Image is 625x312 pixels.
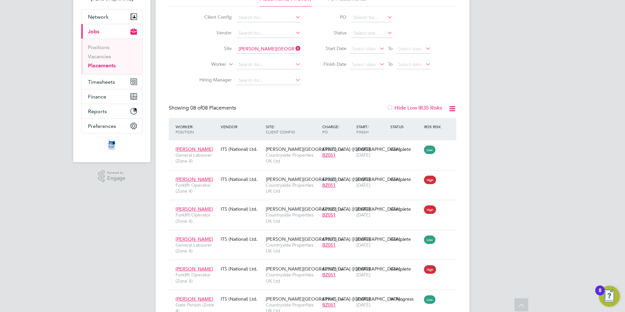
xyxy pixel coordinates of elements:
label: Hiring Manager [194,77,232,83]
a: [PERSON_NAME]Forklift Operator (Zone 4)ITS (National) Ltd.[PERSON_NAME][GEOGRAPHIC_DATA] ([GEOGRA... [174,202,456,208]
span: Forklift Operator (Zone 4) [176,212,217,224]
span: Low [424,146,435,154]
div: [DATE] [355,173,389,191]
span: High [424,205,436,214]
a: [PERSON_NAME]Gate Person (Zone 4)ITS (National) Ltd.[PERSON_NAME][GEOGRAPHIC_DATA] ([GEOGRAPHIC_D... [174,292,456,298]
span: [PERSON_NAME] [176,236,213,242]
span: 08 Placements [190,105,236,111]
span: Select date [352,46,376,52]
div: [DATE] [355,293,389,311]
span: [PERSON_NAME] [176,266,213,272]
button: Reports [81,104,142,118]
label: Client Config [194,14,232,20]
span: [PERSON_NAME] [176,176,213,182]
span: Engage [107,176,126,181]
div: ITS (National) Ltd. [219,293,264,305]
label: PO [317,14,346,20]
input: Search for... [236,13,301,22]
button: Finance [81,89,142,104]
span: £23.28 [322,206,337,212]
span: Finance [88,94,106,100]
span: Low [424,295,435,304]
span: [PERSON_NAME] [176,296,213,302]
span: Select date [398,46,422,52]
span: / hr [338,207,344,212]
span: Countryside Properties UK Ltd [266,242,319,254]
div: Complete [390,206,421,212]
span: Timesheets [88,79,115,85]
button: Jobs [81,24,142,39]
input: Search for... [351,13,393,22]
div: Complete [390,146,421,152]
button: Network [81,9,142,24]
span: [PERSON_NAME] [176,146,213,152]
span: 08 of [190,105,202,111]
span: [PERSON_NAME][GEOGRAPHIC_DATA] ([GEOGRAPHIC_DATA]… [266,296,405,302]
span: / Position [176,124,194,134]
input: Search for... [236,44,301,54]
div: [DATE] [355,143,389,161]
span: [DATE] [356,242,370,248]
div: Complete [390,266,421,272]
div: ITS (National) Ltd. [219,143,264,155]
span: £19.45 [322,296,337,302]
div: Complete [390,176,421,182]
span: / Client Config [266,124,295,134]
a: [PERSON_NAME]General Labourer (Zone 4)ITS (National) Ltd.[PERSON_NAME][GEOGRAPHIC_DATA] ([GEOGRAP... [174,143,456,148]
button: Timesheets [81,75,142,89]
span: BZ051 [322,242,336,248]
a: [PERSON_NAME]Forklift Operator (Zone 4)ITS (National) Ltd.[PERSON_NAME][GEOGRAPHIC_DATA] ([GEOGRA... [174,262,456,268]
div: Worker [174,121,219,138]
span: £23.28 [322,176,337,182]
input: Search for... [236,60,301,69]
a: [PERSON_NAME]Forklift Operator (Zone 4)ITS (National) Ltd.[PERSON_NAME][GEOGRAPHIC_DATA] ([GEOGRA... [174,173,456,178]
span: High [424,265,436,274]
span: Network [88,14,109,20]
label: Worker [189,61,226,68]
a: Positions [88,44,110,50]
div: Vendor [219,121,264,132]
a: Go to home page [81,140,143,150]
div: Charge [321,121,355,138]
a: Powered byEngage [98,170,126,182]
span: Jobs [88,28,99,35]
span: Forklift Operator (Zone 4) [176,272,217,284]
span: Select date [398,61,422,67]
span: / hr [338,267,344,271]
div: 8 [599,290,601,299]
a: Vacancies [88,53,111,60]
span: Select date [352,61,376,67]
div: Jobs [81,39,142,74]
span: £23.28 [322,266,337,272]
div: ITS (National) Ltd. [219,173,264,185]
span: BZ051 [322,152,336,158]
span: Preferences [88,123,116,129]
div: ITS (National) Ltd. [219,203,264,215]
span: [PERSON_NAME][GEOGRAPHIC_DATA] ([GEOGRAPHIC_DATA]… [266,176,405,182]
label: Vendor [194,30,232,36]
span: To [386,60,395,68]
span: General Labourer (Zone 4) [176,242,217,254]
div: Showing [169,105,237,112]
div: Start [355,121,389,138]
span: General Labourer (Zone 4) [176,152,217,164]
div: ITS (National) Ltd. [219,233,264,245]
span: Powered by [107,170,126,176]
span: Countryside Properties UK Ltd [266,272,319,284]
button: Open Resource Center, 8 new notifications [599,286,620,307]
span: [DATE] [356,272,370,278]
button: Preferences [81,119,142,133]
span: Countryside Properties UK Ltd [266,182,319,194]
span: BZ051 [322,272,336,278]
span: Low [424,235,435,244]
span: [PERSON_NAME][GEOGRAPHIC_DATA] ([GEOGRAPHIC_DATA]… [266,206,405,212]
div: [DATE] [355,263,389,281]
span: / hr [338,147,344,152]
span: [DATE] [356,152,370,158]
div: Status [389,121,423,132]
span: / hr [338,297,344,302]
span: Countryside Properties UK Ltd [266,212,319,224]
span: [PERSON_NAME][GEOGRAPHIC_DATA] ([GEOGRAPHIC_DATA]… [266,236,405,242]
span: [PERSON_NAME][GEOGRAPHIC_DATA] ([GEOGRAPHIC_DATA]… [266,146,405,152]
span: / hr [338,237,344,242]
